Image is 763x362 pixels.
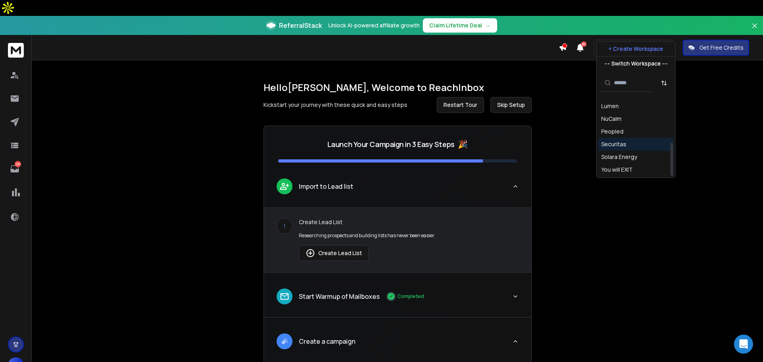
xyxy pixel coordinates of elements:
[485,21,491,29] span: →
[327,139,455,150] p: Launch Your Campaign in 3 Easy Steps
[656,75,672,91] button: Sort by Sort A-Z
[397,293,424,300] p: Completed
[734,335,753,354] div: Open Intercom Messenger
[437,97,484,113] button: Restart Tour
[490,97,532,113] button: Skip Setup
[279,291,290,302] img: lead
[601,140,626,148] div: Securitas
[299,337,355,346] p: Create a campaign
[7,161,23,177] a: 220
[299,245,369,261] button: Create Lead List
[608,45,663,53] p: + Create Workspace
[264,327,531,362] button: leadCreate a campaign
[264,172,531,207] button: leadImport to Lead list
[299,218,519,226] p: Create Lead List
[277,218,292,234] div: 1
[279,336,290,346] img: lead
[306,248,315,258] img: lead
[596,42,675,56] button: + Create Workspace
[263,101,407,109] p: Kickstart your journey with these quick and easy steps
[279,21,322,30] span: ReferralStack
[683,40,749,56] button: Get Free Credits
[601,128,624,136] div: Peopled
[299,292,380,301] p: Start Warmup of Mailboxes
[15,161,21,167] p: 220
[299,182,353,191] p: Import to Lead list
[601,166,633,174] div: You will EXIT
[749,21,760,40] button: Close banner
[279,181,290,191] img: lead
[497,101,525,109] span: Skip Setup
[328,21,420,29] p: Unlock AI-powered affiliate growth
[264,282,531,317] button: leadStart Warmup of MailboxesCompleted
[604,60,668,68] p: --- Switch Workspace ---
[601,102,619,110] div: Lumen
[699,44,744,52] p: Get Free Credits
[601,153,637,161] div: Solara Energy
[423,18,497,33] button: Claim Lifetime Deal→
[581,41,587,47] span: 50
[299,232,519,239] p: Researching prospects and building lists has never been easier.
[263,81,532,94] h1: Hello [PERSON_NAME] , Welcome to ReachInbox
[458,139,468,150] span: 🎉
[264,207,531,272] div: leadImport to Lead list
[601,115,622,123] div: NuCalm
